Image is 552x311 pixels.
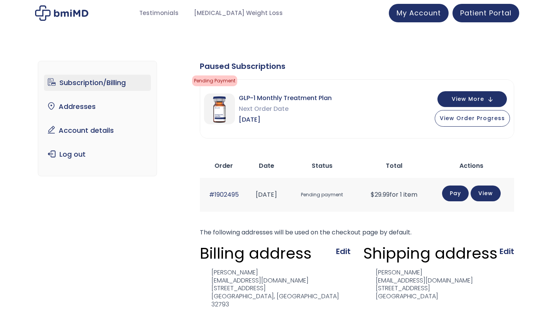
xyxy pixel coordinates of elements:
[459,161,483,170] span: Actions
[44,99,151,115] a: Addresses
[442,186,469,201] a: Pay
[386,161,402,170] span: Total
[397,8,441,18] span: My Account
[239,104,332,114] span: Next Order Date
[35,5,88,21] img: My account
[44,75,151,91] a: Subscription/Billing
[200,61,514,72] div: Paused Subscriptions
[239,114,332,125] span: [DATE]
[186,6,290,21] a: [MEDICAL_DATA] Weight Loss
[194,9,283,18] span: [MEDICAL_DATA] Weight Loss
[371,190,375,199] span: $
[371,190,390,199] span: 29.99
[460,8,511,18] span: Patient Portal
[363,244,498,263] h3: Shipping address
[289,188,355,202] span: Pending payment
[389,4,449,22] a: My Account
[38,61,157,176] nav: Account pages
[437,91,507,107] button: View More
[209,190,239,199] a: #1902495
[256,190,277,199] time: [DATE]
[452,97,484,102] span: View More
[435,110,510,127] button: View Order Progress
[132,6,186,21] a: Testimonials
[363,269,473,301] address: [PERSON_NAME] [EMAIL_ADDRESS][DOMAIN_NAME] [STREET_ADDRESS] [GEOGRAPHIC_DATA]
[44,146,151,162] a: Log out
[139,9,179,18] span: Testimonials
[239,93,332,104] span: GLP-1 Monthly Treatment Plan
[192,75,237,86] span: Pending Payment
[336,246,351,257] a: Edit
[200,244,312,263] h3: Billing address
[214,161,233,170] span: Order
[44,122,151,139] a: Account details
[200,269,351,309] address: [PERSON_NAME] [EMAIL_ADDRESS][DOMAIN_NAME] [STREET_ADDRESS] [GEOGRAPHIC_DATA], [GEOGRAPHIC_DATA] ...
[312,161,333,170] span: Status
[200,227,514,238] p: The following addresses will be used on the checkout page by default.
[259,161,274,170] span: Date
[452,4,519,22] a: Patient Portal
[500,246,514,257] a: Edit
[471,186,501,201] a: View
[359,178,429,211] td: for 1 item
[440,114,505,122] span: View Order Progress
